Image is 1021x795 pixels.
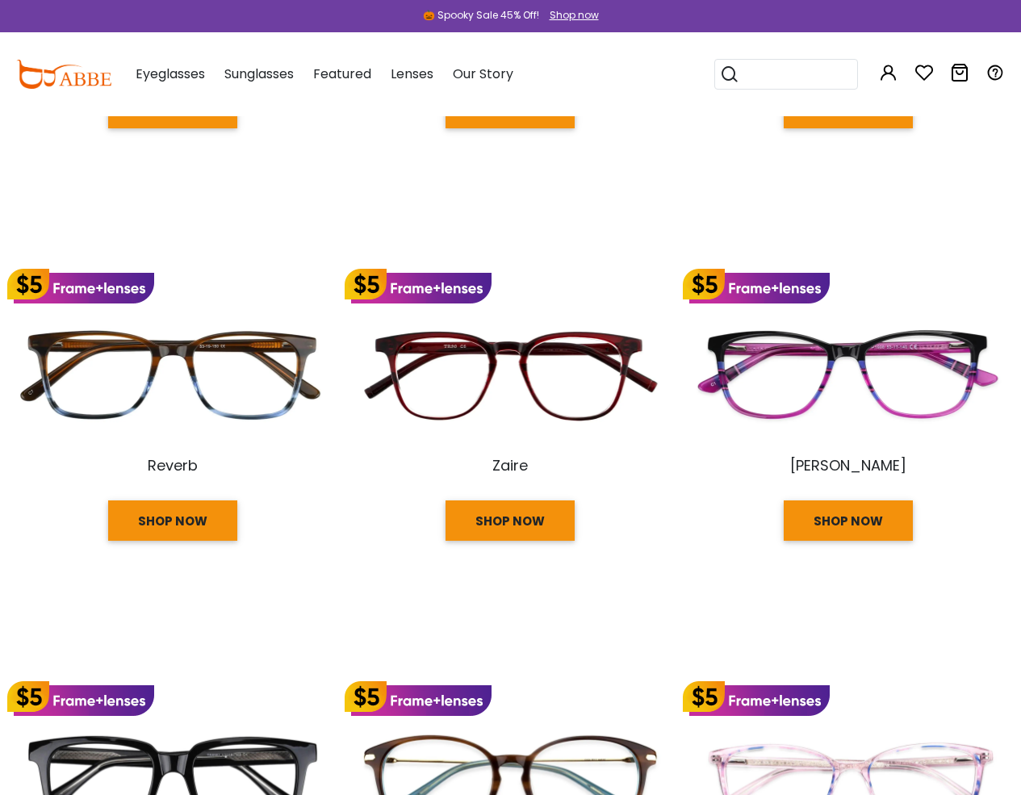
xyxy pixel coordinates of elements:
[349,454,671,476] div: Zaire
[16,60,111,89] img: abbeglasses.com
[391,65,433,83] span: Lenses
[345,681,498,716] img: 1612856999794032386.png
[542,8,599,22] a: Shop now
[224,65,294,83] span: Sunglasses
[423,8,539,23] div: 🎃 Spooky Sale 45% Off!
[12,454,333,476] div: Reverb
[683,681,836,716] img: 1612856999794032386.png
[108,500,237,541] a: SHOP NOW
[550,8,599,23] div: Shop now
[446,500,575,541] a: SHOP NOW
[453,65,513,83] span: Our Story
[683,269,836,303] img: 1612856999794032386.png
[7,269,161,303] img: 1612856999794032386.png
[313,65,371,83] span: Featured
[688,454,1009,476] div: [PERSON_NAME]
[7,681,161,716] img: 1612856999794032386.png
[784,500,913,541] a: SHOP NOW
[136,65,205,83] span: Eyeglasses
[345,269,498,303] img: 1612856999794032386.png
